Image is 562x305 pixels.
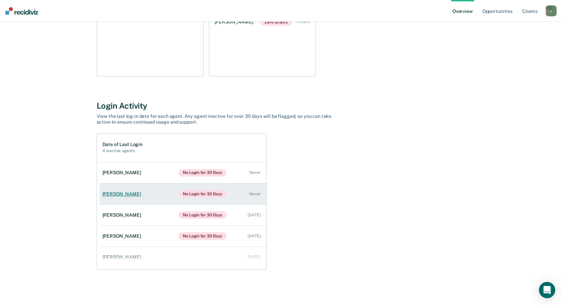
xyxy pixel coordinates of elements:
div: Login Activity [97,101,466,111]
a: [PERSON_NAME]No Login for 30 Days [DATE] [100,226,266,247]
a: [PERSON_NAME]No Login for 30 Days [DATE] [100,204,266,226]
div: [PERSON_NAME] [215,19,256,25]
button: c [546,5,557,16]
img: Recidiviz [5,7,38,15]
div: [PERSON_NAME] [102,170,144,176]
a: [PERSON_NAME]No Login for 30 Days Never [100,183,266,204]
h2: 4 inactive agents [102,148,142,153]
span: No Login for 30 Days [178,211,227,219]
div: Open Intercom Messenger [539,282,555,298]
span: No Login for 30 Days [178,169,227,177]
a: [PERSON_NAME] [DATE] [100,248,266,267]
h1: Date of Last Login [102,142,142,147]
div: Never [249,170,260,175]
span: Zero Grants [260,18,292,26]
div: [DATE] [248,255,260,259]
div: [PERSON_NAME] [102,191,144,197]
div: Never [249,192,260,196]
span: No Login for 30 Days [178,232,227,240]
div: [DATE] [248,234,260,238]
a: [PERSON_NAME]No Login for 30 Days Never [100,162,266,183]
div: [PERSON_NAME] [102,254,144,260]
div: [PERSON_NAME] [102,233,144,239]
div: [DATE] [248,213,260,217]
span: No Login for 30 Days [178,190,227,198]
a: [PERSON_NAME]Zero Grants 1 client [212,12,315,33]
div: 1 client [296,19,310,24]
div: [PERSON_NAME] [102,212,144,218]
div: View the last log-in date for each agent. Any agent inactive for over 30 days will be flagged, so... [97,113,334,125]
